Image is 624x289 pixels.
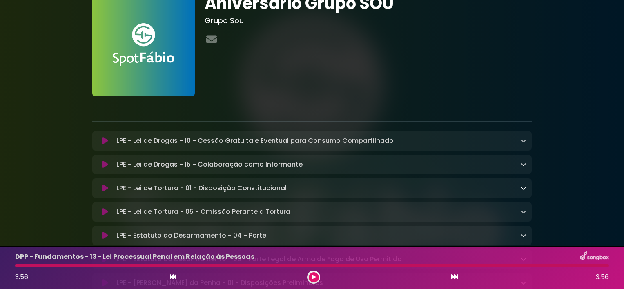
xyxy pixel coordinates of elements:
p: LPE - Lei de Drogas - 10 - Cessão Gratuita e Eventual para Consumo Compartilhado [116,136,394,146]
h3: Grupo Sou [205,16,532,25]
p: LPE - Estatuto do Desarmamento - 04 - Porte [116,231,266,240]
p: LPE - Lei de Tortura - 01 - Disposição Constitucional [116,183,287,193]
p: DPP - Fundamentos - 13 - Lei Processual Penal em Relação às Pessoas [15,252,254,262]
img: songbox-logo-white.png [580,251,609,262]
span: 3:56 [596,272,609,282]
p: LPE - Lei de Drogas - 15 - Colaboração como Informante [116,160,303,169]
p: LPE - Lei de Tortura - 05 - Omissão Perante a Tortura [116,207,290,217]
span: 3:56 [15,272,28,282]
